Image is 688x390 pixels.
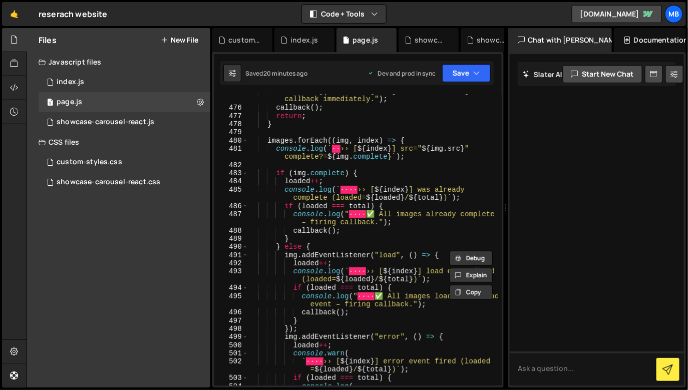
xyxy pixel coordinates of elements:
div: index.js [57,78,84,87]
div: custom-styles.css [57,158,122,167]
div: 10476/45223.js [39,112,210,132]
div: showcase-carousel-react.css [415,35,447,45]
div: page.js [353,35,378,45]
div: 478 [214,120,248,128]
div: 503 [214,374,248,382]
a: MB [665,5,683,23]
div: 475 [214,87,248,104]
div: custom-styles.css [228,35,260,45]
a: 🤙 [2,2,27,26]
div: 500 [214,341,248,349]
div: Saved [245,69,307,78]
div: 502 [214,357,248,374]
div: 494 [214,284,248,292]
div: showcase-carousel-react.css [57,178,160,187]
div: 501 [214,349,248,357]
div: page.js [57,98,82,107]
button: Code + Tools [302,5,386,23]
div: CSS files [27,132,210,152]
div: 476 [214,104,248,112]
div: showcase-carousel-react.js [57,118,154,127]
button: Start new chat [563,65,642,83]
div: 481 [214,145,248,161]
div: 484 [214,177,248,185]
a: [DOMAIN_NAME] [572,5,662,23]
div: showcase-carousel-react.js [477,35,509,45]
h2: Files [39,35,57,46]
div: 483 [214,169,248,177]
div: 10476/23772.js [39,92,210,112]
div: 488 [214,227,248,235]
div: Dev and prod in sync [368,69,436,78]
div: index.js [290,35,318,45]
button: Explain [450,268,493,283]
div: 480 [214,137,248,145]
h2: Slater AI [523,70,563,79]
div: 10476/38631.css [39,152,210,172]
div: 497 [214,317,248,325]
div: 493 [214,267,248,284]
button: Copy [450,285,493,300]
div: Chat with [PERSON_NAME] [508,28,612,52]
div: 490 [214,243,248,251]
div: 499 [214,333,248,341]
div: 487 [214,210,248,227]
div: 492 [214,259,248,267]
div: 485 [214,186,248,202]
div: 489 [214,235,248,243]
div: 482 [214,161,248,169]
button: New File [161,36,198,44]
div: 477 [214,112,248,120]
div: Javascript files [27,52,210,72]
button: Save [442,64,491,82]
div: 10476/23765.js [39,72,210,92]
div: 496 [214,308,248,316]
div: 491 [214,251,248,259]
div: Documentation [614,28,686,52]
div: 10476/45224.css [39,172,210,192]
div: 479 [214,128,248,136]
div: 20 minutes ago [263,69,307,78]
div: 498 [214,325,248,333]
div: reserach website [39,8,108,20]
div: 495 [214,292,248,309]
span: 1 [47,99,53,107]
button: Debug [450,251,493,266]
div: 486 [214,202,248,210]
